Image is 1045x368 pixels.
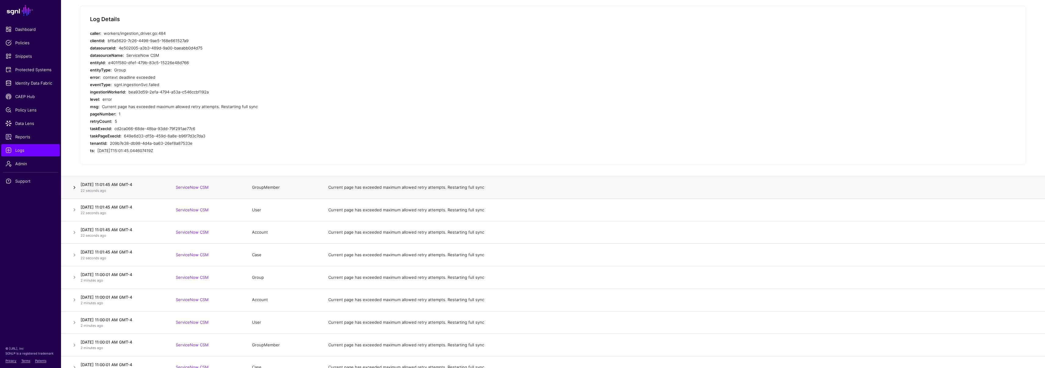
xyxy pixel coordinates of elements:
div: sgnl.ingestionSvc.failed [114,81,334,88]
strong: pageNumber: [90,111,116,116]
td: Current page has exceeded maximum allowed retry attempts. Restarting full sync [322,289,1045,311]
a: ServiceNow CSM [176,185,209,190]
h5: Log Details [90,16,120,23]
a: CAEP Hub [1,90,60,103]
p: 2 minutes ago [81,278,164,283]
h4: [DATE] 11:01:45 AM GMT-4 [81,249,164,255]
td: Current page has exceeded maximum allowed retry attempts. Restarting full sync [322,266,1045,289]
p: 2 minutes ago [81,323,164,328]
td: Account [246,221,322,244]
div: Current page has exceeded maximum allowed retry attempts. Restarting full sync [102,103,334,110]
a: ServiceNow CSM [176,275,209,280]
td: Case [246,244,322,266]
strong: entityId: [90,60,106,65]
a: Privacy [5,359,16,363]
strong: msg: [90,104,99,109]
strong: entityType: [90,67,112,72]
h4: [DATE] 11:00:01 AM GMT-4 [81,272,164,277]
div: 209b7e38-db98-4d4a-ba63-26ef8a87533e [110,140,334,147]
h4: [DATE] 11:01:45 AM GMT-4 [81,204,164,210]
a: ServiceNow CSM [176,230,209,235]
div: 4e502005-a3b3-489d-9a00-baeabb0d4d75 [119,44,334,52]
span: Policy Lens [5,107,56,113]
p: © [URL], Inc [5,346,56,351]
span: Protected Systems [5,67,56,73]
strong: eventType: [90,82,112,87]
td: User [246,311,322,334]
td: Account [246,289,322,311]
div: 1 [119,110,334,118]
td: Current page has exceeded maximum allowed retry attempts. Restarting full sync [322,176,1045,199]
td: Current page has exceeded maximum allowed retry attempts. Restarting full sync [322,311,1045,334]
div: context deadline exceeded [103,74,334,81]
div: Group [114,66,334,74]
a: Dashboard [1,23,60,35]
a: Reports [1,131,60,143]
td: Current page has exceeded maximum allowed retry attempts. Restarting full sync [322,334,1045,356]
h4: [DATE] 11:00:01 AM GMT-4 [81,339,164,345]
strong: ingestionWorkerId: [90,89,126,94]
span: CAEP Hub [5,93,56,100]
a: Data Lens [1,117,60,129]
h4: [DATE] 11:00:01 AM GMT-4 [81,317,164,322]
span: Logs [5,147,56,153]
span: Reports [5,134,56,140]
strong: clientId: [90,38,105,43]
strong: error: [90,75,101,80]
td: Current page has exceeded maximum allowed retry attempts. Restarting full sync [322,244,1045,266]
td: Group [246,266,322,289]
span: Policies [5,40,56,46]
h4: [DATE] 11:00:01 AM GMT-4 [81,362,164,367]
div: 5 [115,118,334,125]
span: Data Lens [5,120,56,126]
strong: retryCount: [90,119,112,124]
a: ServiceNow CSM [176,207,209,212]
strong: level: [90,97,100,102]
span: Snippets [5,53,56,59]
span: Admin [5,161,56,167]
span: Support [5,178,56,184]
div: workers/ingestion_driver.go:484 [104,30,334,37]
a: Patents [35,359,46,363]
div: 649e6d33-df5b-459d-8a8e-b96f7d3c7da3 [124,132,334,140]
td: User [246,199,322,221]
a: Snippets [1,50,60,62]
a: Admin [1,158,60,170]
a: Identity Data Fabric [1,77,60,89]
a: ServiceNow CSM [176,252,209,257]
td: Current page has exceeded maximum allowed retry attempts. Restarting full sync [322,221,1045,244]
strong: taskPageExecId: [90,133,121,138]
span: Dashboard [5,26,56,32]
a: Logs [1,144,60,156]
p: 22 seconds ago [81,233,164,238]
td: Current page has exceeded maximum allowed retry attempts. Restarting full sync [322,199,1045,221]
div: [DATE]T15:01:45.044607419Z [97,147,334,154]
p: 2 minutes ago [81,345,164,351]
strong: ts: [90,148,95,153]
strong: datasourceId: [90,46,116,50]
td: GroupMember [246,176,322,199]
div: cd2ca066-68de-48ba-93dd-79f291ae77c6 [114,125,334,132]
p: 22 seconds ago [81,210,164,216]
a: Terms [21,359,30,363]
span: Identity Data Fabric [5,80,56,86]
td: GroupMember [246,334,322,356]
a: ServiceNow CSM [176,297,209,302]
p: 2 minutes ago [81,301,164,306]
a: ServiceNow CSM [176,320,209,325]
a: Policies [1,37,60,49]
div: ServiceNow CSM [126,52,334,59]
p: 22 seconds ago [81,256,164,261]
p: SGNL® is a registered trademark [5,351,56,356]
p: 22 seconds ago [81,188,164,193]
div: bea93d59-2efa-4794-a53a-c546ccbf192a [128,88,334,96]
a: ServiceNow CSM [176,342,209,347]
h4: [DATE] 11:00:01 AM GMT-4 [81,294,164,300]
a: Policy Lens [1,104,60,116]
div: error [103,96,334,103]
strong: taskExecId: [90,126,112,131]
a: SGNL [4,4,57,17]
a: Protected Systems [1,64,60,76]
div: bf6a5620-7c26-4498-9ae5-168e661527a9 [108,37,334,44]
h4: [DATE] 11:01:45 AM GMT-4 [81,182,164,187]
